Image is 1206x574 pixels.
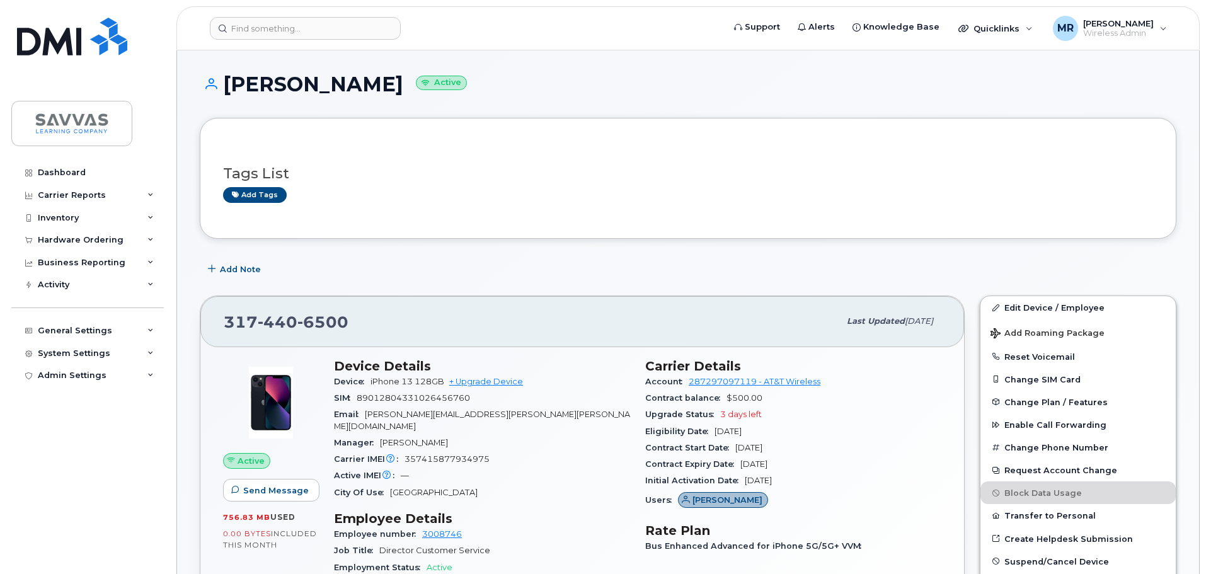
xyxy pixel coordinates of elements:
span: Change Plan / Features [1004,397,1108,406]
button: Change Phone Number [980,436,1176,459]
span: [PERSON_NAME] [380,438,448,447]
img: image20231002-3703462-1ig824h.jpeg [233,365,309,440]
span: 317 [224,313,348,331]
span: Carrier IMEI [334,454,405,464]
button: Transfer to Personal [980,504,1176,527]
span: Email [334,410,365,419]
span: Upgrade Status [645,410,720,419]
span: iPhone 13 128GB [370,377,444,386]
span: Initial Activation Date [645,476,745,485]
span: Active [427,563,452,572]
a: Add tags [223,187,287,203]
h3: Device Details [334,359,630,374]
button: Suspend/Cancel Device [980,550,1176,573]
button: Add Note [200,258,272,280]
button: Send Message [223,479,319,502]
a: Edit Device / Employee [980,296,1176,319]
h3: Employee Details [334,511,630,526]
a: 3008746 [422,529,462,539]
span: Send Message [243,485,309,497]
span: [PERSON_NAME] [692,494,762,506]
span: Bus Enhanced Advanced for iPhone 5G/5G+ VVM [645,541,868,551]
span: Employee number [334,529,422,539]
span: 357415877934975 [405,454,490,464]
span: [GEOGRAPHIC_DATA] [390,488,478,497]
h3: Carrier Details [645,359,941,374]
span: 0.00 Bytes [223,529,271,538]
a: + Upgrade Device [449,377,523,386]
span: [DATE] [745,476,772,485]
span: [DATE] [735,443,762,452]
span: 89012804331026456760 [357,393,470,403]
span: 3 days left [720,410,762,419]
span: [DATE] [715,427,742,436]
h1: [PERSON_NAME] [200,73,1176,95]
span: Contract Expiry Date [645,459,740,469]
span: Enable Call Forwarding [1004,420,1106,430]
span: Contract Start Date [645,443,735,452]
span: City Of Use [334,488,390,497]
span: Add Roaming Package [991,328,1105,340]
span: [PERSON_NAME][EMAIL_ADDRESS][PERSON_NAME][PERSON_NAME][DOMAIN_NAME] [334,410,630,430]
h3: Tags List [223,166,1153,181]
span: Device [334,377,370,386]
button: Change Plan / Features [980,391,1176,413]
small: Active [416,76,467,90]
span: Suspend/Cancel Device [1004,556,1109,566]
span: Active [238,455,265,467]
span: [DATE] [905,316,933,326]
button: Enable Call Forwarding [980,413,1176,436]
a: 287297097119 - AT&T Wireless [689,377,820,386]
span: Account [645,377,689,386]
button: Reset Voicemail [980,345,1176,368]
span: 756.83 MB [223,513,270,522]
span: Active IMEI [334,471,401,480]
button: Request Account Change [980,459,1176,481]
span: 6500 [297,313,348,331]
a: [PERSON_NAME] [678,495,768,505]
button: Block Data Usage [980,481,1176,504]
span: Eligibility Date [645,427,715,436]
span: used [270,512,296,522]
span: — [401,471,409,480]
h3: Rate Plan [645,523,941,538]
span: Job Title [334,546,379,555]
span: [DATE] [740,459,767,469]
span: 440 [258,313,297,331]
span: Contract balance [645,393,726,403]
span: SIM [334,393,357,403]
span: Users [645,495,678,505]
span: Director Customer Service [379,546,490,555]
span: Add Note [220,263,261,275]
a: Create Helpdesk Submission [980,527,1176,550]
span: $500.00 [726,393,762,403]
span: Manager [334,438,380,447]
span: Last updated [847,316,905,326]
button: Change SIM Card [980,368,1176,391]
button: Add Roaming Package [980,319,1176,345]
span: included this month [223,529,317,549]
span: Employment Status [334,563,427,572]
iframe: Messenger Launcher [1151,519,1197,565]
